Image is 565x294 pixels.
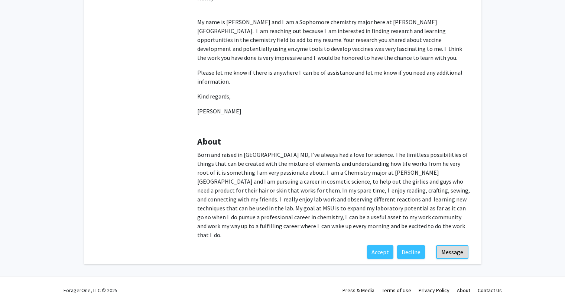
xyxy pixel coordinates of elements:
a: Contact Us [478,287,502,294]
iframe: Chat [6,261,32,288]
button: Message [436,245,468,259]
p: Kind regards, [197,92,470,101]
a: Privacy Policy [419,287,449,294]
p: Please let me know if there is anywhere I can be of assistance and let me know if you need any ad... [197,68,470,86]
p: My name is [PERSON_NAME] and I am a Sophomore chemistry major here at [PERSON_NAME][GEOGRAPHIC_DA... [197,17,470,62]
p: Born and raised in [GEOGRAPHIC_DATA] MD, I've always had a love for science. The limitless possib... [197,150,470,239]
button: Decline [397,245,425,259]
a: Press & Media [342,287,374,294]
p: [PERSON_NAME] [197,107,470,116]
button: Accept [367,245,393,259]
a: Terms of Use [382,287,411,294]
b: About [197,136,221,147]
a: About [457,287,470,294]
